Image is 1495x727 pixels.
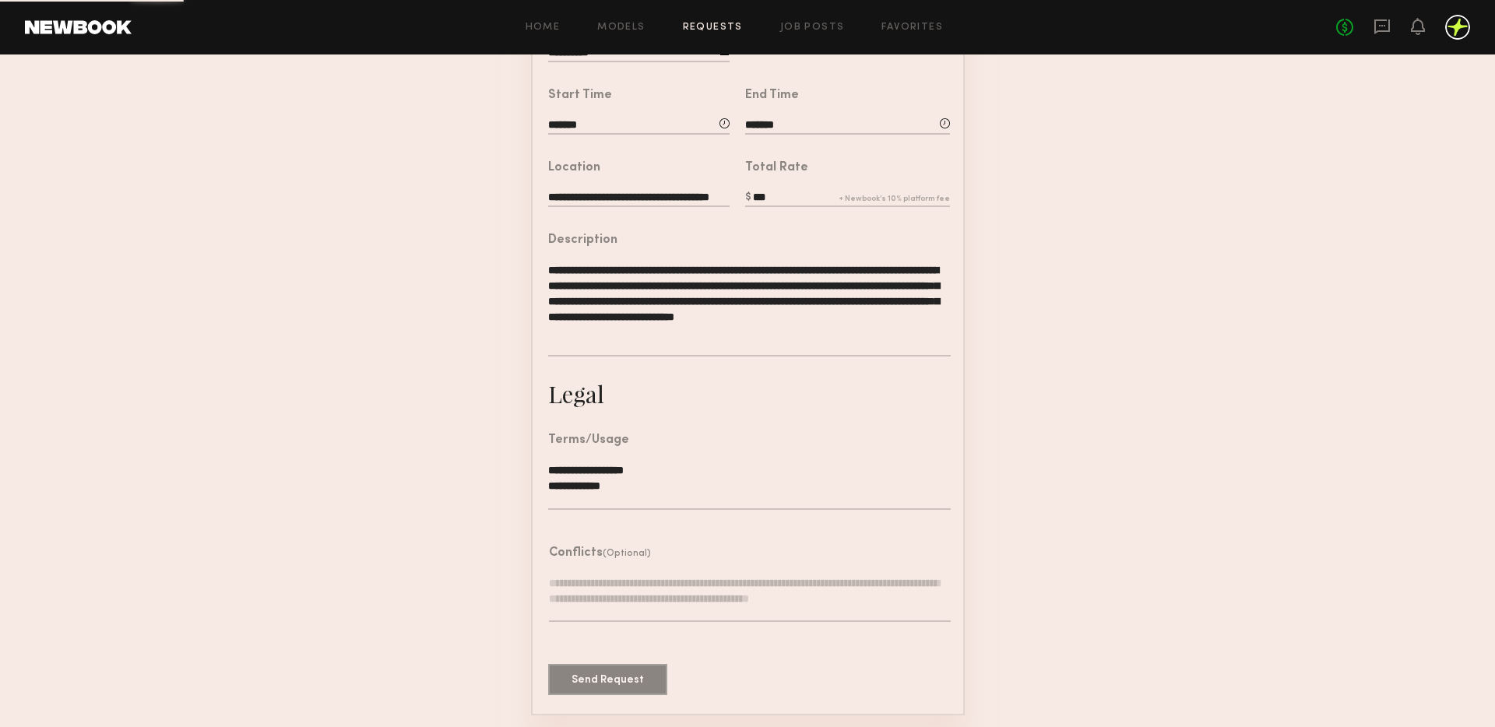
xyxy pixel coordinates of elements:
div: Location [548,162,600,174]
header: Conflicts [549,547,651,560]
div: End Time [745,90,799,102]
a: Home [526,23,561,33]
div: Description [548,234,617,247]
a: Models [597,23,645,33]
div: Start Time [548,90,612,102]
span: (Optional) [603,549,651,558]
div: Legal [548,378,604,409]
a: Job Posts [780,23,845,33]
div: Total Rate [745,162,808,174]
a: Requests [683,23,743,33]
div: Terms/Usage [548,434,629,447]
a: Favorites [881,23,943,33]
